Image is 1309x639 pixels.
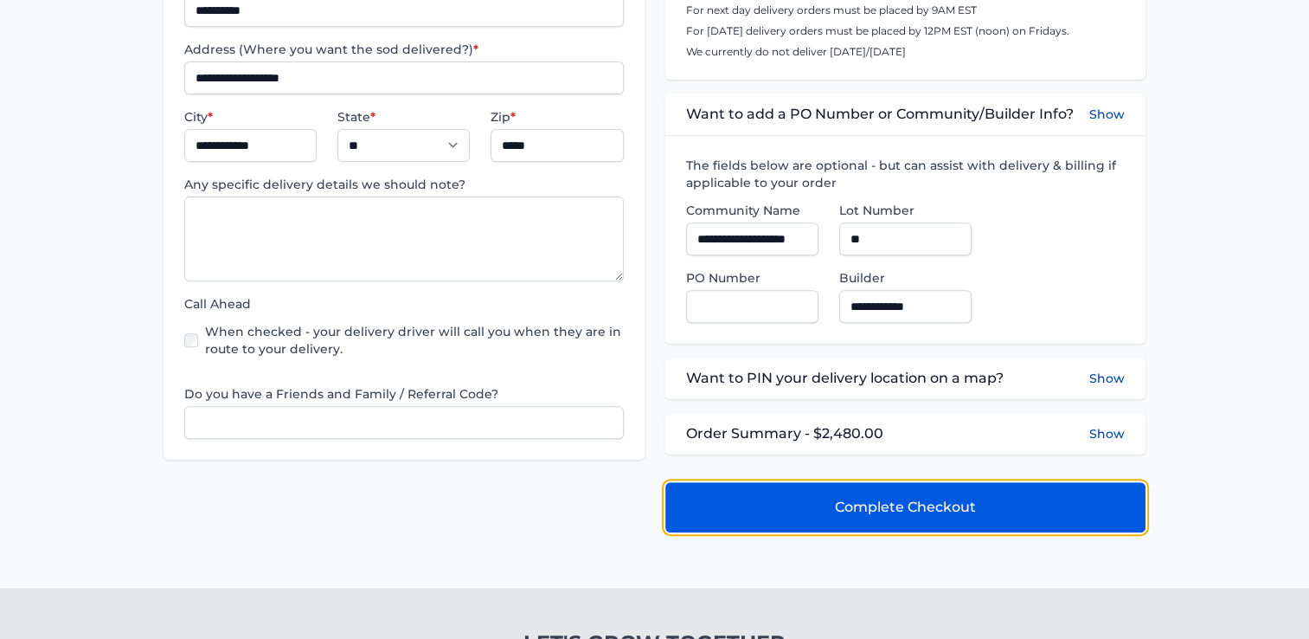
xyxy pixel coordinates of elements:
[665,482,1145,532] button: Complete Checkout
[491,108,623,126] label: Zip
[184,176,623,193] label: Any specific delivery details we should note?
[835,497,976,518] span: Complete Checkout
[205,323,623,358] label: When checked - your delivery driver will call you when they are in route to your delivery.
[839,269,972,287] label: Builder
[686,45,1125,59] p: We currently do not deliver [DATE]/[DATE]
[184,385,623,403] label: Do you have a Friends and Family / Referral Code?
[686,3,1125,17] p: For next day delivery orders must be placed by 9AM EST
[686,202,818,219] label: Community Name
[1089,368,1125,389] button: Show
[686,368,1004,389] span: Want to PIN your delivery location on a map?
[1089,104,1125,125] button: Show
[184,41,623,58] label: Address (Where you want the sod delivered?)
[839,202,972,219] label: Lot Number
[686,423,883,444] span: Order Summary - $2,480.00
[184,295,623,313] label: Call Ahead
[686,104,1074,125] span: Want to add a PO Number or Community/Builder Info?
[686,157,1125,191] label: The fields below are optional - but can assist with delivery & billing if applicable to your order
[1089,425,1125,442] button: Show
[337,108,470,126] label: State
[184,108,317,126] label: City
[686,269,818,287] label: PO Number
[686,24,1125,38] p: For [DATE] delivery orders must be placed by 12PM EST (noon) on Fridays.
